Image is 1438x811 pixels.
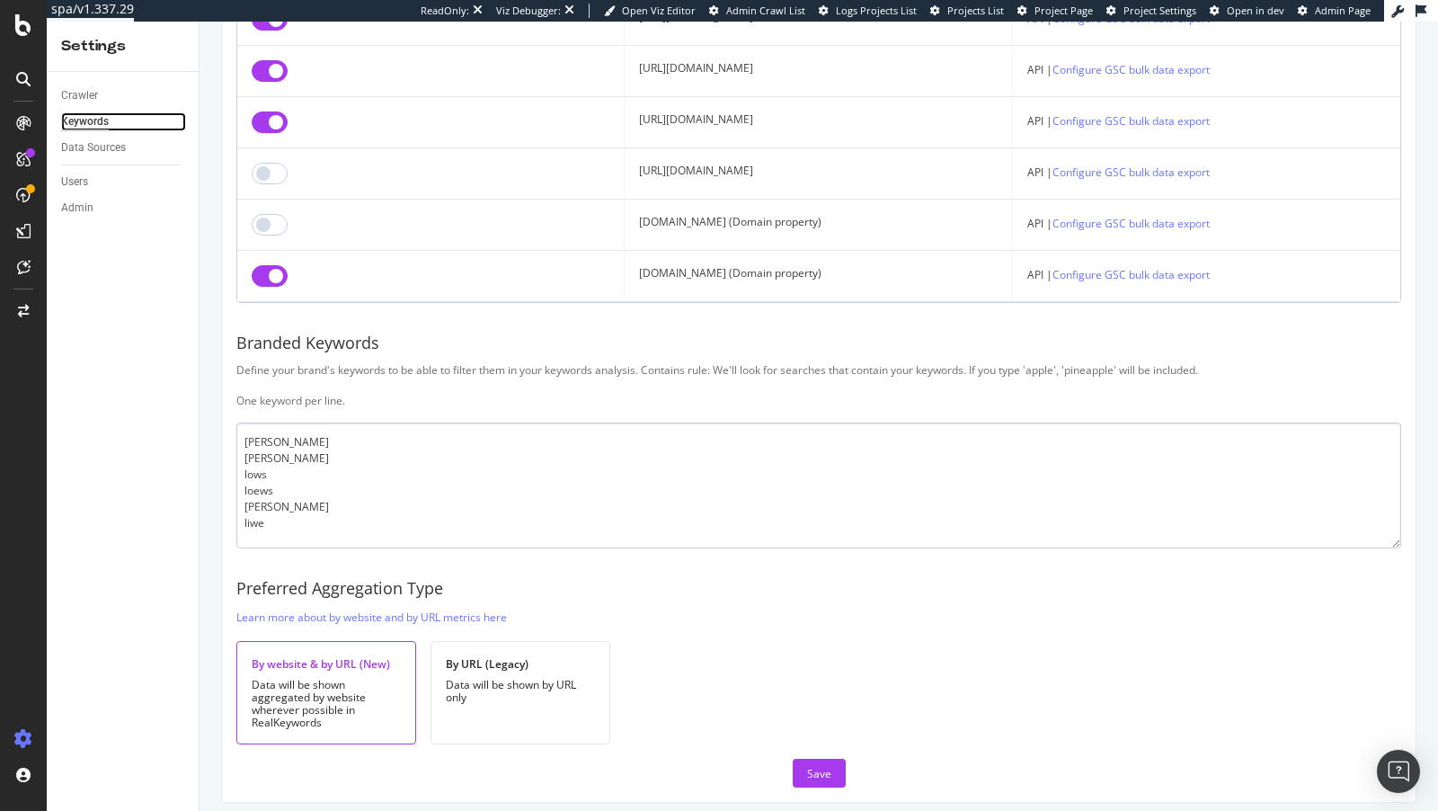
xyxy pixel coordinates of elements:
span: Projects List [947,4,1004,17]
div: Data will be shown aggregated by website wherever possible in RealKeywords [252,679,401,729]
div: ReadOnly: [421,4,469,18]
td: [DOMAIN_NAME] (Domain property) [625,200,1012,251]
div: Crawler [61,86,98,105]
span: Project Page [1034,4,1093,17]
a: Data Sources [61,138,186,157]
div: Data Sources [61,138,126,157]
span: Admin Crawl List [726,4,805,17]
div: Data will be shown by URL only [446,679,595,704]
div: API | [1027,60,1386,79]
td: [URL][DOMAIN_NAME] [625,148,1012,200]
textarea: [PERSON_NAME] [PERSON_NAME] lows loews [PERSON_NAME] liwe [236,423,1401,548]
a: Project Settings [1106,4,1196,18]
a: Crawler [61,86,186,105]
span: Open Viz Editor [622,4,696,17]
a: Logs Projects List [819,4,917,18]
a: Projects List [930,4,1004,18]
span: Admin Page [1315,4,1371,17]
a: Users [61,173,186,192]
div: By URL (Legacy) [446,656,595,672]
span: Open in dev [1227,4,1284,17]
div: Save [807,766,831,781]
a: Open Viz Editor [604,4,696,18]
div: API | [1027,265,1386,284]
a: Open in dev [1210,4,1284,18]
div: Open Intercom Messenger [1377,750,1420,793]
button: Save [793,759,846,788]
div: API | [1027,214,1386,233]
a: Configure GSC bulk data export [1052,214,1210,233]
a: Configure GSC bulk data export [1052,111,1210,130]
a: Configure GSC bulk data export [1052,265,1210,284]
div: Keywords [61,112,109,131]
div: Preferred Aggregation Type [236,577,1401,601]
a: Configure GSC bulk data export [1052,60,1210,79]
td: [URL][DOMAIN_NAME] [625,97,1012,148]
div: Users [61,173,88,192]
div: Define your brand's keywords to be able to filter them in your keywords analysis. Contains rule: ... [236,362,1401,408]
a: Keywords [61,112,186,131]
a: Admin Page [1298,4,1371,18]
a: Admin [61,199,186,218]
a: Configure GSC bulk data export [1052,163,1210,182]
td: [URL][DOMAIN_NAME] [625,46,1012,97]
td: [DOMAIN_NAME] (Domain property) [625,251,1012,302]
span: Logs Projects List [836,4,917,17]
div: Admin [61,199,93,218]
div: By website & by URL (New) [252,656,401,672]
span: Project Settings [1123,4,1196,17]
a: Project Page [1017,4,1093,18]
div: Settings [61,36,184,57]
div: API | [1027,163,1386,182]
div: Branded Keywords [236,332,1401,355]
div: Viz Debugger: [496,4,561,18]
a: Learn more about by website and by URL metrics here [236,608,507,627]
div: API | [1027,111,1386,130]
a: Admin Crawl List [709,4,805,18]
